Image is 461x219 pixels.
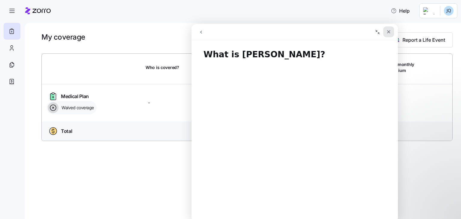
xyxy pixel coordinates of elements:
span: Medical Plan [61,93,89,100]
span: Report a Life Event [402,36,445,43]
span: Waived coverage [60,105,94,111]
span: Who is covered? [146,64,179,70]
button: Report a Life Event [385,32,453,47]
span: - [148,99,150,106]
span: Total [61,127,72,135]
span: Total monthly Premium [388,61,417,74]
img: 12b68144691193a4cddbf5a76db8ccd9 [444,6,453,16]
h1: My coverage [41,32,85,42]
img: Employer logo [423,7,435,14]
span: Help [391,7,410,14]
button: Help [386,5,414,17]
